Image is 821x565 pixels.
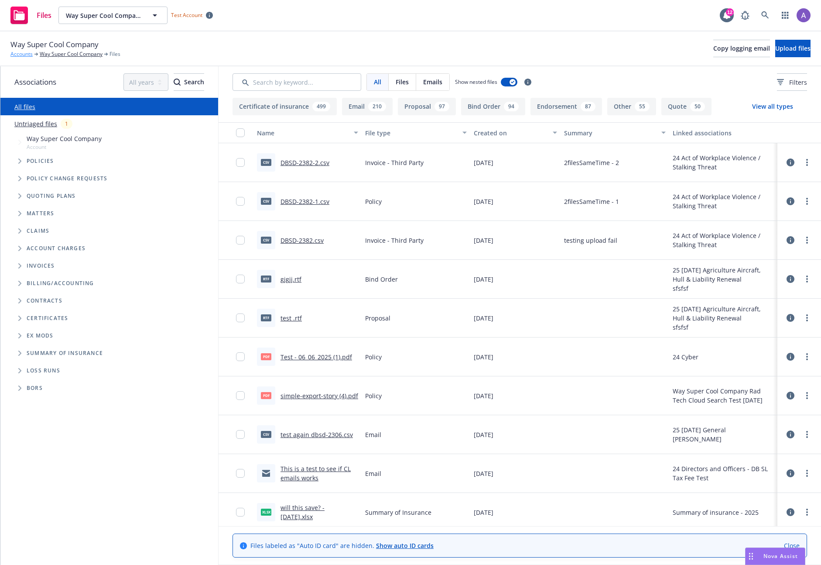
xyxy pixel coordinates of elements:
span: Claims [27,228,49,234]
div: 25 [DATE] General [PERSON_NAME] [673,425,774,444]
div: 1 [61,119,72,129]
button: Bind Order [461,98,525,115]
span: Way Super Cool Company [10,39,99,50]
a: Search [756,7,774,24]
a: Switch app [777,7,794,24]
div: 24 Cyber [673,352,698,362]
a: more [802,313,812,323]
div: sfsfsf [673,284,774,293]
span: pdf [261,353,271,360]
span: Email [365,430,381,439]
button: Nova Assist [745,548,805,565]
span: Files [396,77,409,86]
span: Show nested files [455,78,497,86]
input: Select all [236,128,245,137]
span: All [374,77,381,86]
input: Toggle Row Selected [236,391,245,400]
div: 24 Act of Workplace Violence / Stalking Threat [673,231,774,249]
svg: Search [174,79,181,86]
input: Toggle Row Selected [236,314,245,322]
span: Policy [365,197,382,206]
span: [DATE] [474,469,493,478]
span: Certificates [27,316,68,321]
input: Toggle Row Selected [236,469,245,478]
button: SearchSearch [174,73,204,91]
a: test again dbsd-2306.csv [281,431,353,439]
button: Quote [661,98,712,115]
div: sfsfsf [673,323,774,332]
span: Summary of insurance [27,351,103,356]
span: Test Account [168,10,216,20]
span: csv [261,159,271,165]
button: File type [362,122,470,143]
a: All files [14,103,35,111]
div: 499 [312,102,330,111]
span: [DATE] [474,430,493,439]
button: Upload files [775,40,811,57]
a: This is a test to see if CL emails works [281,465,351,482]
span: csv [261,431,271,438]
button: View all types [738,98,807,115]
button: Created on [470,122,561,143]
input: Toggle Row Selected [236,275,245,283]
span: Proposal [365,314,390,323]
button: Filters [777,73,807,91]
div: 12 [726,8,734,16]
span: [DATE] [474,236,493,245]
span: Policy [365,391,382,400]
a: will this save? - [DATE].xlsx [281,503,325,521]
span: Email [365,469,381,478]
a: more [802,351,812,362]
span: Emails [423,77,442,86]
button: Endorsement [530,98,602,115]
div: 97 [434,102,449,111]
span: Files [109,50,120,58]
a: more [802,507,812,517]
a: DBSD-2382-1.csv [281,197,329,206]
span: Way Super Cool Company [27,134,102,143]
div: 94 [504,102,519,111]
button: Email [342,98,393,115]
div: 50 [690,102,705,111]
input: Search by keyword... [233,73,361,91]
span: Invoice - Third Party [365,236,424,245]
span: Quoting plans [27,193,76,199]
a: Way Super Cool Company [40,50,103,58]
div: Summary of insurance - 2025 [673,508,759,517]
a: Close [784,541,800,550]
a: more [802,274,812,284]
span: Contracts [27,298,62,303]
div: File type [365,128,457,138]
span: rtf [261,276,271,282]
input: Toggle Row Selected [236,197,245,206]
span: Bind Order [365,275,398,284]
button: Way Super Cool Company [58,7,168,24]
span: Way Super Cool Company [66,11,141,20]
div: 24 Act of Workplace Violence / Stalking Threat [673,153,774,172]
button: Other [607,98,656,115]
span: Nova Assist [763,552,798,560]
span: Loss Runs [27,368,60,373]
span: Invoice - Third Party [365,158,424,167]
span: Files labeled as "Auto ID card" are hidden. [250,541,434,550]
input: Toggle Row Selected [236,352,245,361]
span: xlsx [261,509,271,515]
a: DBSD-2382.csv [281,236,324,245]
a: DBSD-2382-2.csv [281,158,329,167]
button: Copy logging email [713,40,770,57]
span: [DATE] [474,275,493,284]
span: Copy logging email [713,44,770,52]
span: Policy change requests [27,176,107,181]
div: Created on [474,128,547,138]
span: Ex Mods [27,333,53,338]
a: more [802,429,812,440]
span: [DATE] [474,508,493,517]
button: Summary [561,122,669,143]
span: Policy [365,352,382,362]
input: Toggle Row Selected [236,430,245,439]
div: Summary [564,128,656,138]
span: Invoices [27,263,55,269]
a: more [802,390,812,401]
span: BORs [27,386,43,391]
span: Matters [27,211,54,216]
